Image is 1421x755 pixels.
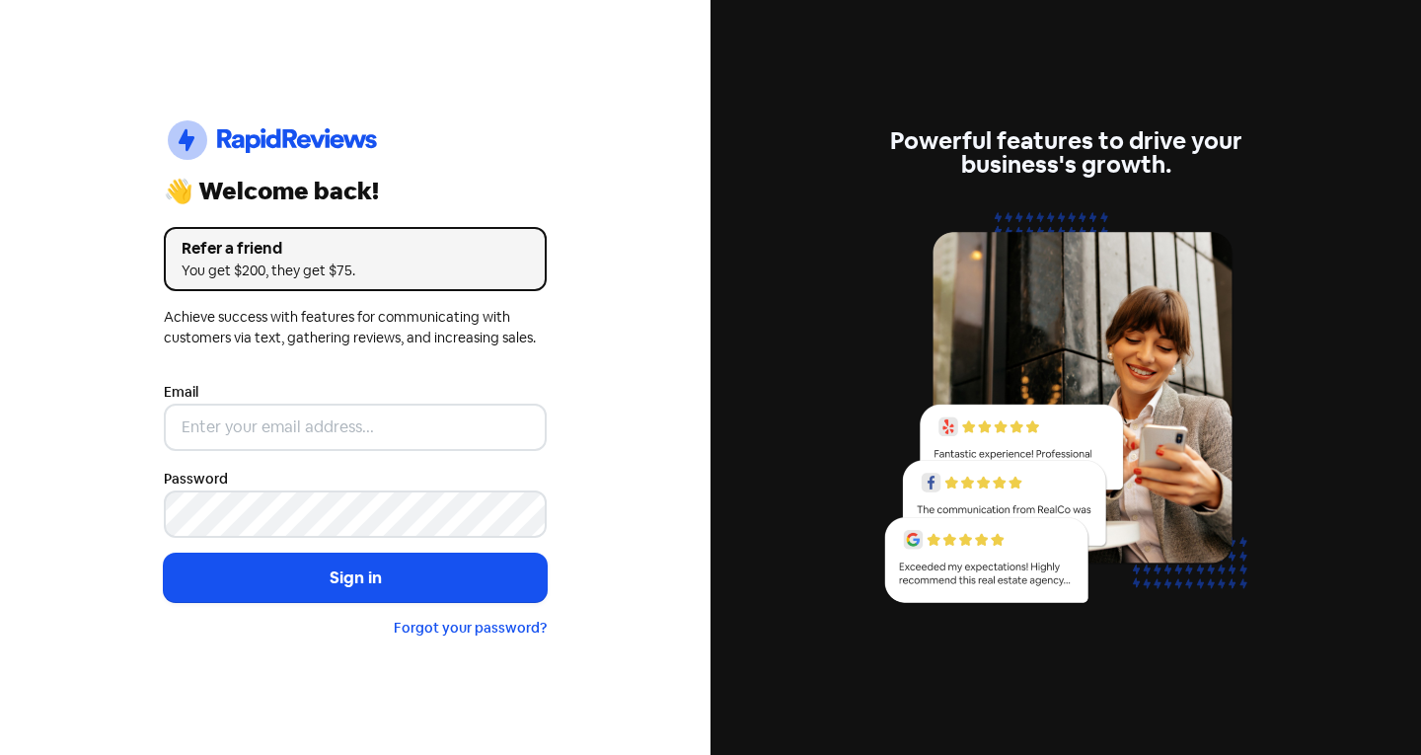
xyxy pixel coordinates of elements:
button: Sign in [164,554,547,603]
div: 👋 Welcome back! [164,180,547,203]
a: Forgot your password? [394,619,547,637]
img: reviews [874,200,1257,626]
label: Password [164,469,228,490]
div: You get $200, they get $75. [182,261,529,281]
input: Enter your email address... [164,404,547,451]
div: Achieve success with features for communicating with customers via text, gathering reviews, and i... [164,307,547,348]
label: Email [164,382,198,403]
div: Refer a friend [182,237,529,261]
div: Powerful features to drive your business's growth. [874,129,1257,177]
